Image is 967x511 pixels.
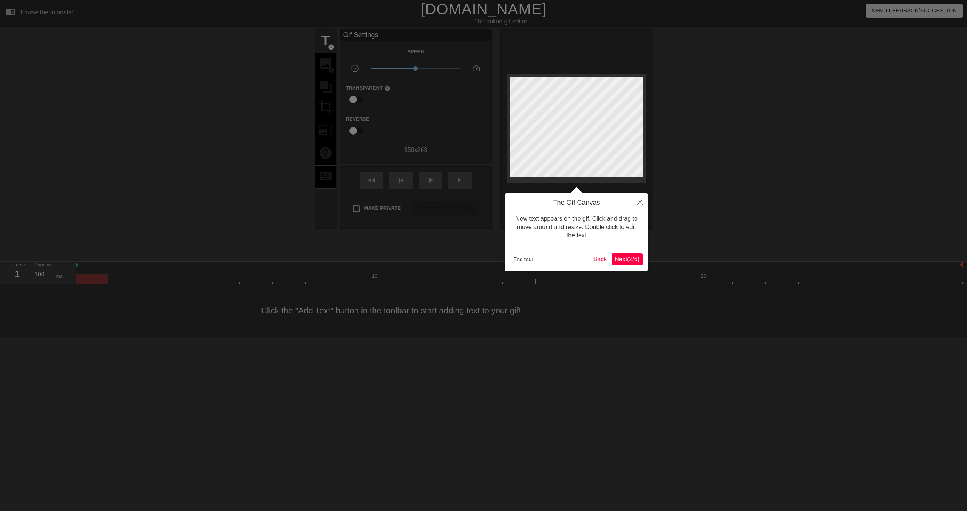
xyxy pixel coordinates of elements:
div: New text appears on the gif. Click and drag to move around and resize. Double click to edit the text [510,207,643,248]
button: Back [590,253,610,265]
span: Next ( 2 / 6 ) [615,256,640,262]
button: Close [632,193,648,211]
button: End tour [510,254,536,265]
button: Next [612,253,643,265]
h4: The Gif Canvas [510,199,643,207]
